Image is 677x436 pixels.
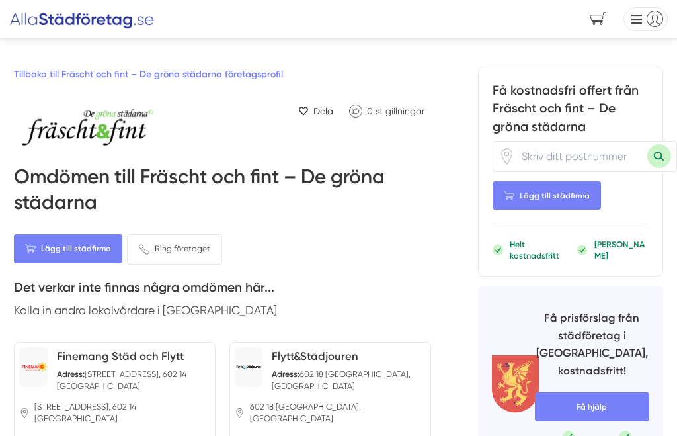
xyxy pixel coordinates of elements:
h3: Få kostnadsfri offert från Fräscht och fint – De gröna städarna [493,81,649,141]
strong: Adress: [272,369,299,379]
span: Dela [313,104,333,118]
span: 0 [367,106,373,116]
span: 602 18 [GEOGRAPHIC_DATA], [GEOGRAPHIC_DATA] [250,401,426,424]
img: Flytt&Städjouren logotyp [235,364,262,370]
a: Finemang Städ och Flytt [57,349,184,363]
svg: Pin / Karta [498,148,515,165]
img: Logotyp Fräscht och fint – De gröna städarna [14,101,159,155]
svg: Pin / Karta [235,408,245,419]
span: navigation-cart [580,7,616,30]
input: Skriv ditt postnummer [515,143,647,170]
a: Dela [294,101,338,120]
div: [STREET_ADDRESS], 602 14 [GEOGRAPHIC_DATA] [57,369,210,392]
a: Ring företaget [127,234,222,265]
a: Flytt&Städjouren [272,349,358,363]
h1: Omdömen till Fräscht och fint – De gröna städarna [14,164,431,220]
div: 602 18 [GEOGRAPHIC_DATA], [GEOGRAPHIC_DATA] [272,369,426,392]
: Lägg till städfirma [493,181,601,210]
strong: Adress: [57,369,85,379]
span: st gillningar [376,106,424,116]
img: Finemang Städ och Flytt logotyp [19,360,48,375]
p: [PERSON_NAME] [594,239,649,262]
h3: Det verkar inte finnas några omdömen här... [14,279,431,302]
span: [STREET_ADDRESS], 602 14 [GEOGRAPHIC_DATA] [34,401,210,424]
svg: Pin / Karta [19,408,30,419]
p: Helt kostnadsfritt [510,239,570,262]
span: Ring företaget [155,243,210,256]
button: Sök med postnummer [647,144,671,168]
a: Tillbaka till Fräscht och fint – De gröna städarna företagsprofil [14,69,283,80]
a: Klicka för att gilla Fräscht och fint – De gröna städarna [342,101,431,121]
span: Få hjälp [535,392,649,421]
span: Klicka för att använda din position. [498,148,515,165]
p: Kolla in andra lokalvårdare i [GEOGRAPHIC_DATA] [14,302,431,326]
img: Alla Städföretag [9,9,155,30]
: Lägg till städfirma [14,234,122,263]
h4: Få prisförslag från städföretag i [GEOGRAPHIC_DATA], kostnadsfritt! [535,309,649,383]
